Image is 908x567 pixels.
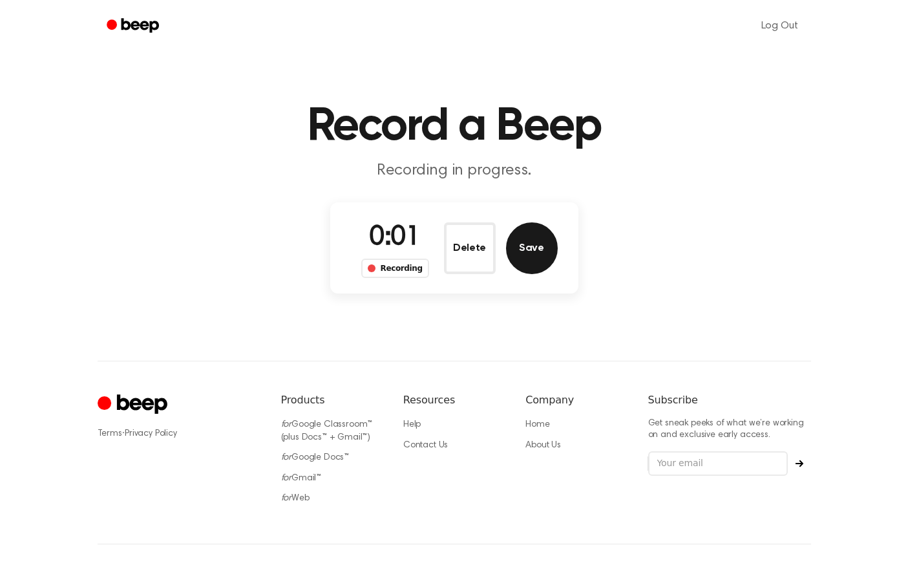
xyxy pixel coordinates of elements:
[369,224,421,251] span: 0:01
[98,392,171,418] a: Cruip
[281,453,292,462] i: for
[444,222,496,274] button: Delete Audio Record
[206,160,702,182] p: Recording in progress.
[281,474,322,483] a: forGmail™
[98,429,122,438] a: Terms
[648,392,811,408] h6: Subscribe
[506,222,558,274] button: Save Audio Record
[403,441,448,450] a: Contact Us
[525,392,627,408] h6: Company
[281,392,383,408] h6: Products
[648,451,788,476] input: Your email
[281,494,310,503] a: forWeb
[648,418,811,441] p: Get sneak peeks of what we’re working on and exclusive early access.
[125,429,177,438] a: Privacy Policy
[748,10,811,41] a: Log Out
[281,420,373,442] a: forGoogle Classroom™ (plus Docs™ + Gmail™)
[281,494,292,503] i: for
[98,14,171,39] a: Beep
[361,259,429,278] div: Recording
[525,441,561,450] a: About Us
[281,474,292,483] i: for
[525,420,549,429] a: Home
[403,392,505,408] h6: Resources
[123,103,785,150] h1: Record a Beep
[403,420,421,429] a: Help
[281,420,292,429] i: for
[788,460,811,467] button: Subscribe
[281,453,350,462] a: forGoogle Docs™
[98,427,260,440] div: ·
